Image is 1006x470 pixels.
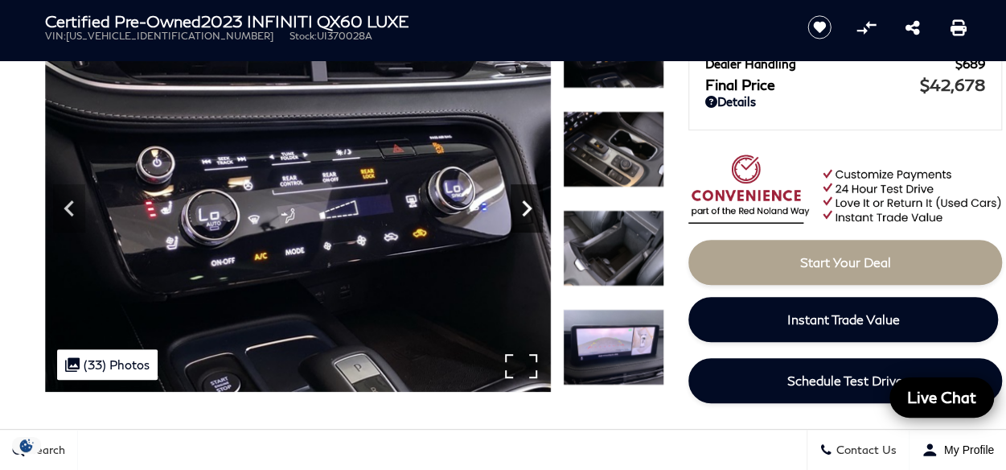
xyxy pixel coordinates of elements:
button: Compare Vehicle [854,15,878,39]
section: Click to Open Cookie Consent Modal [8,437,45,454]
div: Next [511,184,543,233]
a: Details [705,94,985,109]
span: Instant Trade Value [787,311,900,327]
a: Schedule Test Drive [688,358,1002,403]
span: Dealer Handling [705,56,955,71]
span: VIN: [45,30,66,42]
span: $42,678 [920,75,985,94]
span: [US_VEHICLE_IDENTIFICATION_NUMBER] [66,30,273,42]
a: Share this Certified Pre-Owned 2023 INFINITI QX60 LUXE [905,18,919,37]
img: Certified Used 2023 Grand Blue INFINITI LUXE image 24 [563,210,664,287]
img: Certified Used 2023 Grand Blue INFINITI LUXE image 25 [563,309,664,385]
a: Instant Trade Value [688,297,998,342]
h1: 2023 INFINITI QX60 LUXE [45,12,781,30]
span: Stock: [289,30,317,42]
button: Save vehicle [802,14,837,40]
span: Live Chat [899,387,984,407]
div: Previous [53,184,85,233]
strong: Certified Pre-Owned [45,11,201,31]
span: My Profile [938,443,994,456]
img: Certified Used 2023 Grand Blue INFINITI LUXE image 22 [45,12,551,392]
span: $689 [955,56,985,71]
a: Live Chat [889,377,994,418]
a: Dealer Handling $689 [705,56,985,71]
img: Certified Used 2023 Grand Blue INFINITI LUXE image 23 [563,111,664,188]
span: Final Price [705,76,920,93]
span: Search [25,443,65,457]
a: Print this Certified Pre-Owned 2023 INFINITI QX60 LUXE [951,18,967,37]
img: Opt-Out Icon [8,437,45,454]
a: Start Your Deal [688,240,1002,285]
div: (33) Photos [57,349,158,380]
button: Open user profile menu [910,430,1006,470]
span: Start Your Deal [800,254,891,270]
span: Contact Us [832,443,897,457]
span: UI370028A [317,30,372,42]
a: Final Price $42,678 [705,75,985,94]
span: Schedule Test Drive [787,373,903,388]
